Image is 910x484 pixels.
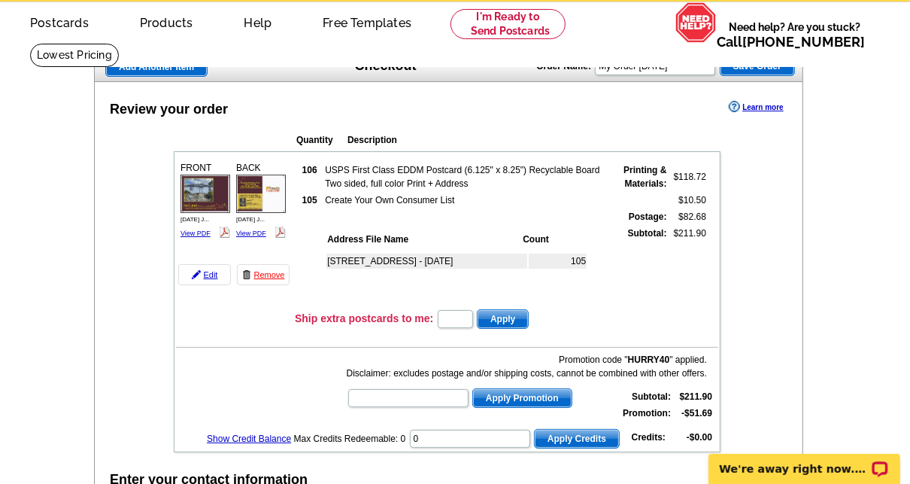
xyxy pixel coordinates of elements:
span: Need help? Are you stuck? [717,20,872,50]
strong: Credits: [632,432,666,443]
td: $118.72 [669,163,707,191]
td: $211.90 [669,226,707,304]
strong: Printing & Materials: [623,165,666,189]
td: [STREET_ADDRESS] - [DATE] [326,254,527,269]
strong: Subtotal: [632,391,671,402]
th: Quantity [296,132,345,148]
strong: -$51.69 [681,408,712,419]
span: Call [717,34,865,50]
button: Apply Promotion [472,388,572,408]
span: [DATE] J... [236,216,265,223]
span: Apply Credits [535,430,619,448]
div: Review your order [110,99,228,120]
th: Description [347,132,622,148]
img: pdf_logo.png [219,227,230,238]
strong: -$0.00 [687,432,712,443]
span: Add Another Item [106,58,207,76]
a: Edit [178,264,231,285]
td: $10.50 [669,193,707,208]
h3: Ship extra postcards to me: [295,312,433,325]
img: pencil-icon.gif [192,270,201,279]
a: Products [116,4,217,39]
b: HURRY40 [628,355,670,365]
strong: 105 [302,195,317,205]
div: BACK [234,159,288,242]
td: USPS First Class EDDM Postcard (6.125" x 8.25") Recyclable Board Two sided, full color Print + Ad... [324,163,608,191]
strong: Subtotal: [628,228,667,239]
strong: 106 [302,165,317,175]
button: Apply Credits [534,429,620,449]
strong: Promotion: [623,408,671,419]
img: trashcan-icon.gif [242,270,251,279]
a: Free Templates [299,4,435,39]
img: small-thumb.jpg [236,175,286,212]
th: Count [522,232,587,247]
iframe: LiveChat chat widget [699,437,910,484]
img: pdf_logo.png [275,227,286,238]
strong: Postage: [629,212,667,222]
a: Show Credit Balance [207,434,291,444]
a: Learn more [729,101,783,113]
span: Apply [478,310,528,328]
td: $82.68 [669,209,707,224]
a: View PDF [236,230,266,237]
span: Max Credits Redeemable: 0 [294,434,406,444]
img: help [675,2,717,43]
th: Address File Name [326,232,520,247]
a: Remove [237,264,290,285]
div: Promotion code " " applied. Disclaimer: excludes postage and/or shipping costs, cannot be combine... [347,353,707,380]
a: [PHONE_NUMBER] [742,34,865,50]
a: Add Another Item [105,57,208,77]
div: FRONT [178,159,232,242]
a: View PDF [180,230,211,237]
a: Postcards [6,4,113,39]
td: Create Your Own Consumer List [324,193,608,208]
span: Apply Promotion [473,389,572,407]
td: 105 [529,254,587,269]
strong: $211.90 [680,391,712,402]
span: [DATE] J... [180,216,209,223]
a: Help [220,4,296,39]
button: Apply [477,309,529,329]
img: small-thumb.jpg [180,175,230,212]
